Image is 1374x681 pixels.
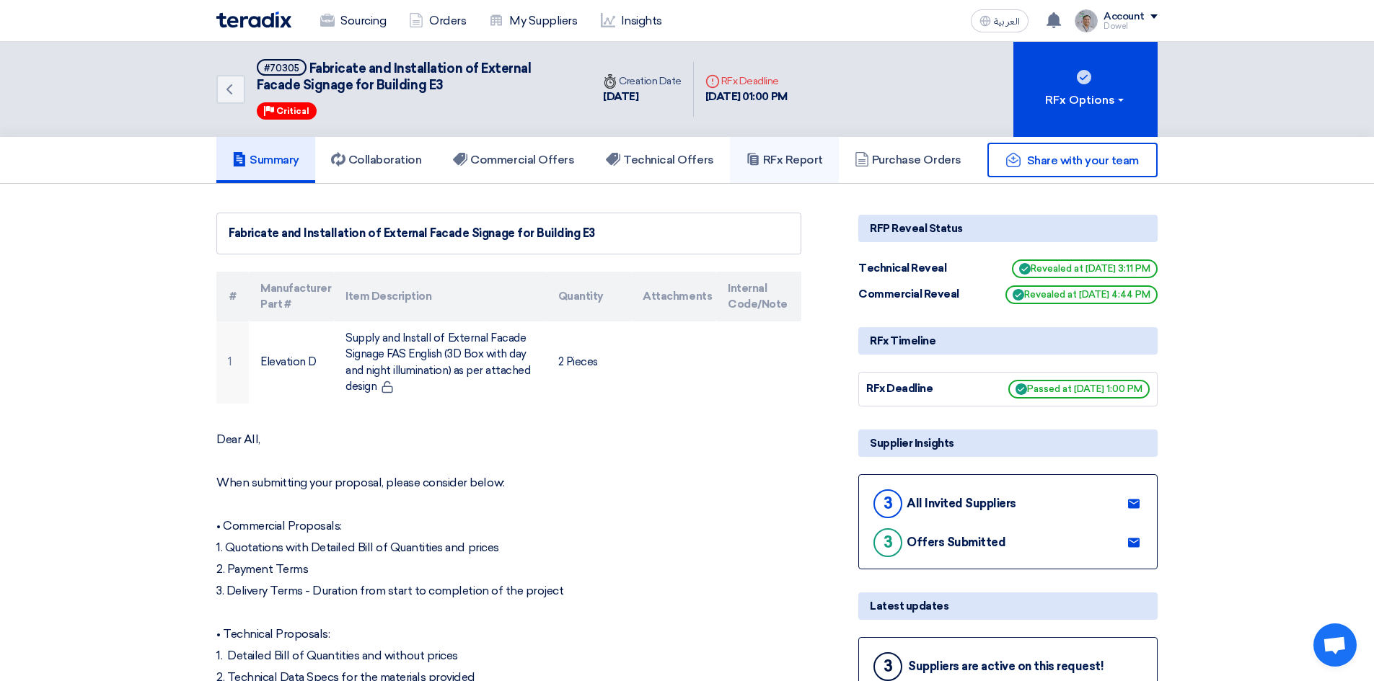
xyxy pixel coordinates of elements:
[907,497,1016,510] div: All Invited Suppliers
[1008,380,1150,399] span: Passed at [DATE] 1:00 PM
[437,137,590,183] a: Commercial Offers
[1104,11,1145,23] div: Account
[1012,259,1158,278] span: Revealed at [DATE] 3:11 PM
[858,286,966,303] div: Commercial Reveal
[216,627,801,641] p: • Technical Proposals:
[315,137,438,183] a: Collaboration
[334,272,546,321] th: Item Description
[907,535,1005,549] div: Offers Submitted
[216,476,801,490] p: When submitting your proposal, please consider below:
[397,5,477,37] a: Orders
[1075,9,1098,32] img: IMG_1753965247717.jpg
[547,321,632,404] td: 2 Pieces
[839,137,977,183] a: Purchase Orders
[216,562,801,577] p: 2. Payment Terms
[477,5,589,37] a: My Suppliers
[216,272,249,321] th: #
[873,652,902,681] div: 3
[590,137,729,183] a: Technical Offers
[257,59,574,94] h5: Fabricate and Installation of External Facade Signage for Building E3
[216,12,291,28] img: Teradix logo
[589,5,674,37] a: Insights
[309,5,397,37] a: Sourcing
[257,61,531,93] span: Fabricate and Installation of External Facade Signage for Building E3
[994,17,1020,27] span: العربية
[873,528,902,557] div: 3
[334,321,546,404] td: Supply and Install of External Facade Signage FAS English (3D Box with day and night illumination...
[858,260,966,277] div: Technical Reveal
[1027,153,1139,167] span: Share with your team
[216,432,801,447] p: Dear All,
[705,74,788,89] div: RFx Deadline
[716,272,801,321] th: Internal Code/Note
[1313,623,1357,667] a: Open chat
[249,272,334,321] th: Manufacturer Part #
[705,89,788,105] div: [DATE] 01:00 PM
[866,380,974,397] div: RFx Deadline
[971,9,1029,32] button: العربية
[858,592,1158,620] div: Latest updates
[1104,22,1158,30] div: Dowel
[746,153,823,167] h5: RFx Report
[216,649,801,663] p: 1. Detailed Bill of Quantities and without prices
[858,429,1158,457] div: Supplier Insights
[603,89,682,105] div: [DATE]
[276,106,309,116] span: Critical
[264,63,299,73] div: #70305
[1005,285,1158,304] span: Revealed at [DATE] 4:44 PM
[606,153,713,167] h5: Technical Offers
[547,272,632,321] th: Quantity
[858,327,1158,355] div: RFx Timeline
[873,489,902,518] div: 3
[453,153,574,167] h5: Commercial Offers
[730,137,839,183] a: RFx Report
[216,321,249,404] td: 1
[216,519,801,533] p: • Commercial Proposals:
[216,137,315,183] a: Summary
[858,215,1158,242] div: RFP Reveal Status
[331,153,422,167] h5: Collaboration
[216,584,801,598] p: 3. Delivery Terms - Duration from start to completion of the project
[908,659,1104,673] div: Suppliers are active on this request!
[229,225,789,242] div: Fabricate and Installation of External Facade Signage for Building E3
[249,321,334,404] td: Elevation D
[603,74,682,89] div: Creation Date
[232,153,299,167] h5: Summary
[1013,42,1158,137] button: RFx Options
[216,540,801,555] p: 1. Quotations with Detailed Bill of Quantities and prices
[1045,92,1127,109] div: RFx Options
[631,272,716,321] th: Attachments
[855,153,961,167] h5: Purchase Orders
